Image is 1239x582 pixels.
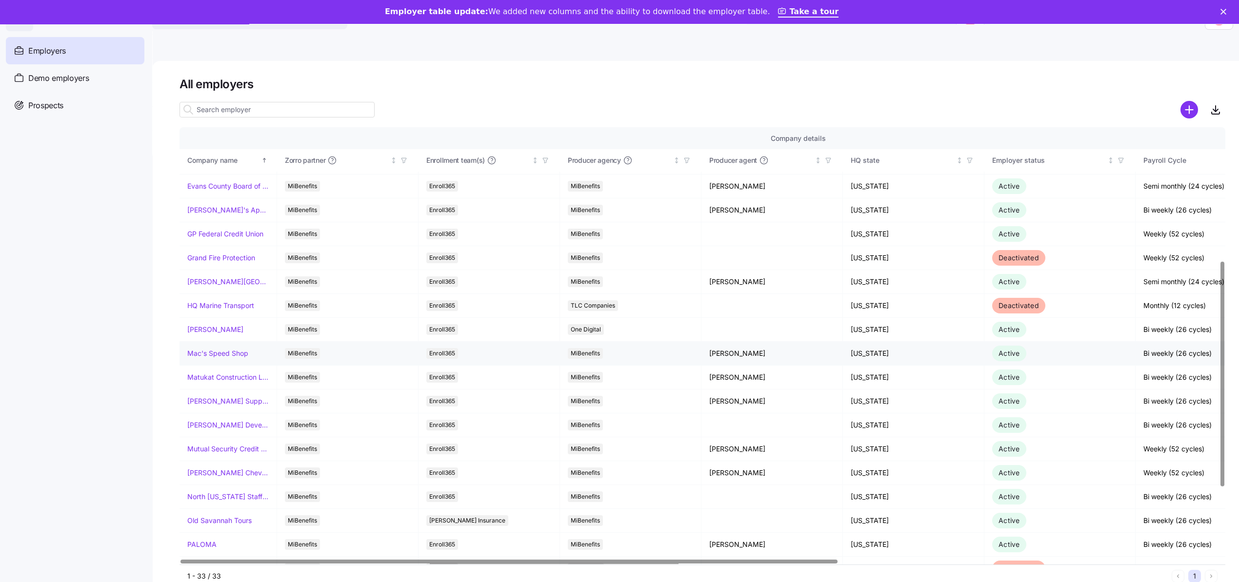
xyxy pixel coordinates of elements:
span: Active [999,206,1020,214]
td: [PERSON_NAME] [701,270,843,294]
span: Active [999,492,1020,501]
td: [US_STATE] [843,366,984,389]
span: Active [999,182,1020,190]
div: Employer status [992,155,1105,166]
span: MiBenefits [571,252,600,263]
td: [PERSON_NAME] [701,198,843,222]
span: Enroll365 [429,491,455,502]
span: MiBenefits [288,324,317,335]
span: Active [999,349,1020,357]
td: [PERSON_NAME] [701,533,843,557]
span: Enroll365 [429,539,455,550]
span: MiBenefits [571,229,600,239]
div: Not sorted [815,157,821,164]
th: Enrollment team(s)Not sorted [419,149,560,172]
a: [PERSON_NAME] Supply Company [187,396,269,406]
span: One Digital [571,324,601,335]
span: TLC Companies [571,300,615,311]
div: Not sorted [390,157,397,164]
span: Enroll365 [429,444,455,454]
span: MiBenefits [288,205,317,215]
a: [PERSON_NAME] Chevrolet [187,468,269,478]
td: [US_STATE] [843,461,984,485]
span: Producer agency [568,155,621,165]
span: MiBenefits [571,515,600,526]
td: [US_STATE] [843,318,984,342]
span: Active [999,277,1020,286]
div: Not sorted [532,157,539,164]
td: [PERSON_NAME] [701,389,843,413]
span: Enroll365 [429,348,455,359]
td: [US_STATE] [843,533,984,557]
span: MiBenefits [288,372,317,383]
span: MiBenefits [288,229,317,239]
td: [US_STATE] [843,294,984,318]
a: Old Savannah Tours [187,516,252,525]
div: Not sorted [956,157,963,164]
a: [PERSON_NAME] [187,325,243,334]
span: Enroll365 [429,181,455,192]
div: We added new columns and the ability to download the employer table. [385,7,770,17]
td: [US_STATE] [843,270,984,294]
span: MiBenefits [288,252,317,263]
span: MiBenefits [571,491,600,502]
span: MiBenefits [571,276,600,287]
a: HQ Marine Transport [187,301,254,310]
a: Mutual Security Credit Union [187,444,269,454]
td: [US_STATE] [843,198,984,222]
div: Company name [187,155,260,166]
span: Active [999,516,1020,524]
span: Active [999,325,1020,333]
a: PALOMA [187,540,217,549]
th: Producer agencyNot sorted [560,149,701,172]
a: Grand Fire Protection [187,253,255,263]
div: Sorted ascending [261,157,268,164]
div: Not sorted [1107,157,1114,164]
a: Pisces Healthcare Solutions [187,563,269,573]
span: MiBenefits [288,444,317,454]
span: Producer agent [709,155,757,165]
span: MiBenefits [571,396,600,407]
td: [PERSON_NAME] [701,366,843,389]
a: Employers [6,37,144,64]
span: Enroll365 [429,467,455,478]
span: Active [999,373,1020,381]
span: MiBenefits [288,420,317,430]
div: 1 - 33 / 33 [187,571,1168,581]
td: [US_STATE] [843,485,984,509]
span: [PERSON_NAME] Insurance [429,515,505,526]
td: [US_STATE] [843,413,984,437]
a: North [US_STATE] Staffing [187,492,269,502]
td: [US_STATE] [843,342,984,366]
td: [PERSON_NAME] [701,175,843,198]
span: MiBenefits [288,181,317,192]
th: HQ stateNot sorted [843,149,984,172]
th: Zorro partnerNot sorted [277,149,419,172]
a: [PERSON_NAME][GEOGRAPHIC_DATA][DEMOGRAPHIC_DATA] [187,277,269,287]
span: Enroll365 [429,324,455,335]
td: [US_STATE] [843,175,984,198]
span: Prospects [28,99,63,112]
span: Zorro partner [285,155,325,165]
span: MiBenefits [571,205,600,215]
span: Enroll365 [429,372,455,383]
span: MiBenefits [288,276,317,287]
input: Search employer [180,102,375,117]
span: MiBenefits [571,372,600,383]
span: Active [999,421,1020,429]
span: Active [999,230,1020,238]
span: Enroll365 [429,420,455,430]
th: Producer agentNot sorted [701,149,843,172]
span: MiBenefits [571,444,600,454]
span: MiBenefits [288,300,317,311]
td: [US_STATE] [843,509,984,533]
td: [US_STATE] [843,437,984,461]
span: MiBenefits [288,515,317,526]
div: Not sorted [673,157,680,164]
span: Deactivated [999,301,1039,310]
th: Employer statusNot sorted [984,149,1136,172]
span: Active [999,397,1020,405]
a: Matukat Construction LLC [187,372,269,382]
a: GP Federal Credit Union [187,229,263,239]
span: Employers [28,45,66,57]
